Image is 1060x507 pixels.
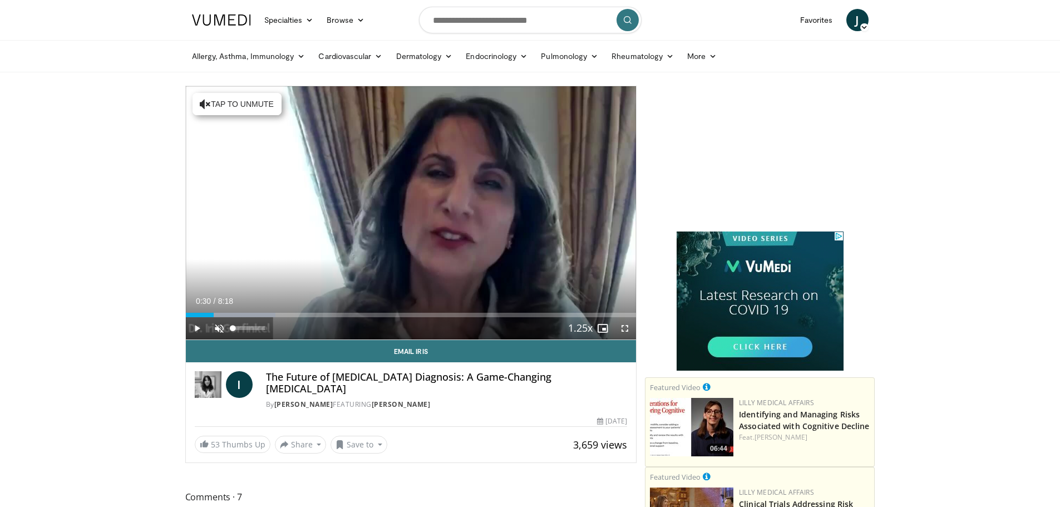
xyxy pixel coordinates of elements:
[650,398,733,456] a: 06:44
[677,86,844,225] iframe: Advertisement
[597,416,627,426] div: [DATE]
[569,317,591,339] button: Playback Rate
[739,432,870,442] div: Feat.
[650,382,701,392] small: Featured Video
[258,9,321,31] a: Specialties
[650,398,733,456] img: fc5f84e2-5eb7-4c65-9fa9-08971b8c96b8.jpg.150x105_q85_crop-smart_upscale.jpg
[208,317,230,339] button: Unmute
[459,45,534,67] a: Endocrinology
[312,45,389,67] a: Cardiovascular
[186,313,637,317] div: Progress Bar
[650,472,701,482] small: Featured Video
[707,444,731,454] span: 06:44
[846,9,869,31] a: J
[266,400,628,410] div: By FEATURING
[275,436,327,454] button: Share
[605,45,681,67] a: Rheumatology
[573,438,627,451] span: 3,659 views
[185,45,312,67] a: Allergy, Asthma, Immunology
[185,490,637,504] span: Comments 7
[755,432,807,442] a: [PERSON_NAME]
[186,86,637,340] video-js: Video Player
[331,436,387,454] button: Save to
[218,297,233,306] span: 8:18
[274,400,333,409] a: [PERSON_NAME]
[739,488,814,497] a: Lilly Medical Affairs
[196,297,211,306] span: 0:30
[372,400,431,409] a: [PERSON_NAME]
[793,9,840,31] a: Favorites
[419,7,642,33] input: Search topics, interventions
[591,317,614,339] button: Enable picture-in-picture mode
[233,326,265,330] div: Volume Level
[534,45,605,67] a: Pulmonology
[266,371,628,395] h4: The Future of [MEDICAL_DATA] Diagnosis: A Game-Changing [MEDICAL_DATA]
[614,317,636,339] button: Fullscreen
[214,297,216,306] span: /
[211,439,220,450] span: 53
[195,436,270,453] a: 53 Thumbs Up
[192,14,251,26] img: VuMedi Logo
[186,317,208,339] button: Play
[739,398,814,407] a: Lilly Medical Affairs
[390,45,460,67] a: Dermatology
[195,371,221,398] img: Dr. Iris Gorfinkel
[739,409,869,431] a: Identifying and Managing Risks Associated with Cognitive Decline
[193,93,282,115] button: Tap to unmute
[186,340,637,362] a: Email Iris
[681,45,723,67] a: More
[320,9,371,31] a: Browse
[677,232,844,371] iframe: Advertisement
[226,371,253,398] a: I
